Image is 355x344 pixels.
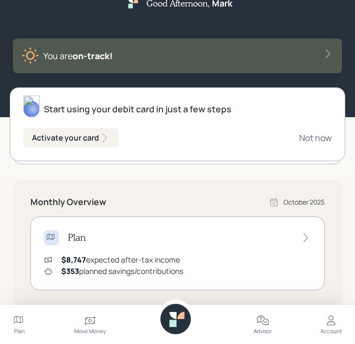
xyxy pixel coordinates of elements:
span: on‑track! [73,50,113,62]
span: $353 [61,266,79,276]
button: Activate your card [23,128,119,148]
div: Activate your card [32,132,110,143]
div: October 2025 [283,198,325,207]
div: Move Money [74,327,106,335]
h4: Plan [68,232,86,244]
div: Start using your debit card in just a few steps [44,103,231,116]
div: Plan [14,327,25,335]
div: Account [320,327,342,335]
span: $8,747 [61,254,86,265]
div: Advisor [254,327,272,335]
div: planned savings/contributions [61,265,183,277]
img: treva-nostdahl-headshot.png [23,95,40,117]
h5: Monthly Overview [30,197,106,207]
div: Not now [299,132,332,144]
img: sunny-XHVQM73Q.digested.png [22,47,39,65]
div: You are [43,49,113,62]
div: expected after-tax income [61,254,180,265]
